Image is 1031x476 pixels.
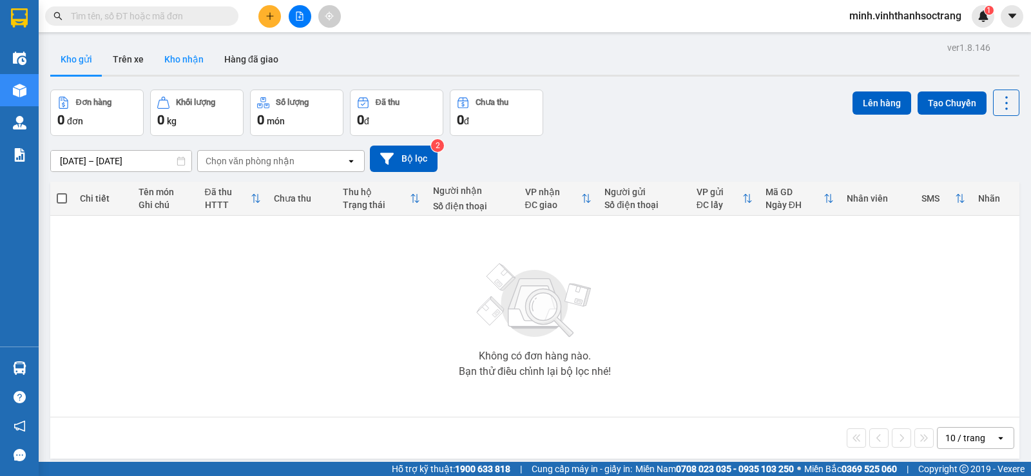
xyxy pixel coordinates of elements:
img: warehouse-icon [13,116,26,129]
span: | [907,462,909,476]
button: plus [258,5,281,28]
img: warehouse-icon [13,361,26,375]
span: Cung cấp máy in - giấy in: [532,462,632,476]
button: caret-down [1001,5,1023,28]
span: 0 [257,112,264,128]
th: Toggle SortBy [519,182,599,216]
span: | [520,462,522,476]
span: đ [464,116,469,126]
span: message [14,449,26,461]
span: aim [325,12,334,21]
th: Toggle SortBy [915,182,972,216]
span: ⚪️ [797,466,801,471]
input: Select a date range. [51,151,191,171]
div: ĐC giao [525,200,582,210]
span: đ [364,116,369,126]
button: Trên xe [102,44,154,75]
button: Tạo Chuyến [918,91,987,115]
input: Tìm tên, số ĐT hoặc mã đơn [71,9,223,23]
span: search [53,12,63,21]
button: aim [318,5,341,28]
div: Ngày ĐH [766,200,824,210]
strong: 0369 525 060 [842,464,897,474]
div: Người gửi [604,187,684,197]
div: VP nhận [525,187,582,197]
div: VP gửi [697,187,742,197]
span: copyright [959,464,968,473]
button: Kho nhận [154,44,214,75]
sup: 1 [985,6,994,15]
span: 0 [57,112,64,128]
div: Số điện thoại [433,201,512,211]
div: Chưa thu [476,98,508,107]
div: Trạng thái [343,200,410,210]
div: ver 1.8.146 [947,41,990,55]
sup: 2 [431,139,444,152]
svg: open [996,433,1006,443]
div: Chi tiết [80,193,126,204]
button: Khối lượng0kg [150,90,244,136]
span: question-circle [14,391,26,403]
div: Không có đơn hàng nào. [479,351,591,361]
span: Miền Nam [635,462,794,476]
span: món [267,116,285,126]
button: Đã thu0đ [350,90,443,136]
div: Chọn văn phòng nhận [206,155,294,167]
div: Khối lượng [176,98,215,107]
img: svg+xml;base64,PHN2ZyBjbGFzcz0ibGlzdC1wbHVnX19zdmciIHhtbG5zPSJodHRwOi8vd3d3LnczLm9yZy8yMDAwL3N2Zy... [470,256,599,346]
div: Ghi chú [139,200,192,210]
img: logo-vxr [11,8,28,28]
div: Đơn hàng [76,98,111,107]
span: Hỗ trợ kỹ thuật: [392,462,510,476]
th: Toggle SortBy [690,182,759,216]
svg: open [346,156,356,166]
span: 1 [987,6,991,15]
div: Đã thu [205,187,251,197]
div: Bạn thử điều chỉnh lại bộ lọc nhé! [459,367,611,377]
button: Bộ lọc [370,146,438,172]
span: caret-down [1007,10,1018,22]
strong: 1900 633 818 [455,464,510,474]
div: Đã thu [376,98,400,107]
button: file-add [289,5,311,28]
button: Số lượng0món [250,90,343,136]
div: Tên món [139,187,192,197]
div: Mã GD [766,187,824,197]
button: Chưa thu0đ [450,90,543,136]
div: Nhân viên [847,193,908,204]
img: solution-icon [13,148,26,162]
div: HTTT [205,200,251,210]
button: Hàng đã giao [214,44,289,75]
div: SMS [921,193,955,204]
span: 0 [457,112,464,128]
div: Thu hộ [343,187,410,197]
button: Kho gửi [50,44,102,75]
img: warehouse-icon [13,52,26,65]
div: Nhãn [978,193,1013,204]
span: đơn [67,116,83,126]
span: file-add [295,12,304,21]
th: Toggle SortBy [336,182,427,216]
span: kg [167,116,177,126]
strong: 0708 023 035 - 0935 103 250 [676,464,794,474]
img: icon-new-feature [978,10,989,22]
div: Số lượng [276,98,309,107]
div: Chưa thu [274,193,330,204]
button: Lên hàng [853,91,911,115]
span: notification [14,420,26,432]
span: Miền Bắc [804,462,897,476]
div: Người nhận [433,186,512,196]
div: Số điện thoại [604,200,684,210]
span: 0 [357,112,364,128]
div: ĐC lấy [697,200,742,210]
th: Toggle SortBy [198,182,267,216]
button: Đơn hàng0đơn [50,90,144,136]
span: 0 [157,112,164,128]
th: Toggle SortBy [759,182,841,216]
img: warehouse-icon [13,84,26,97]
div: 10 / trang [945,432,985,444]
span: plus [265,12,275,21]
span: minh.vinhthanhsoctrang [839,8,972,24]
